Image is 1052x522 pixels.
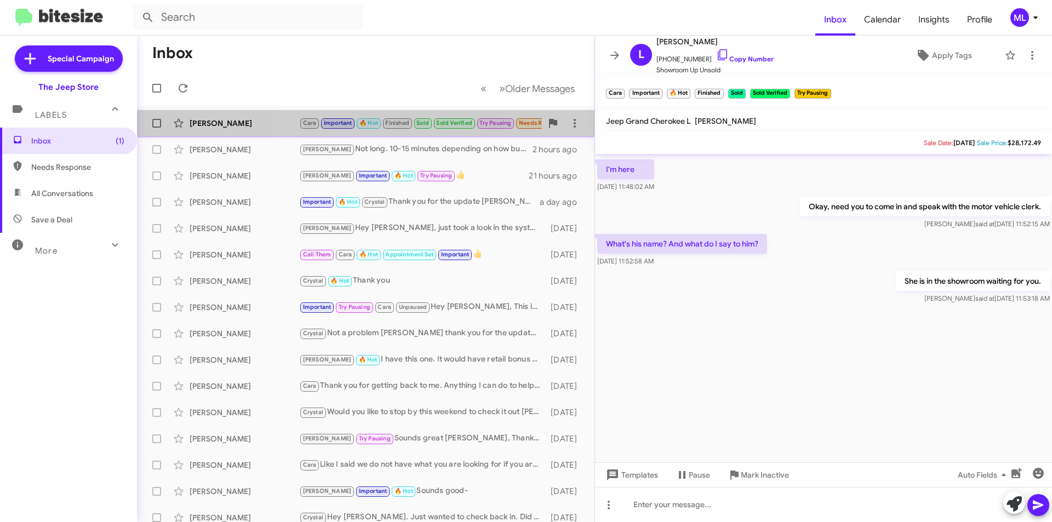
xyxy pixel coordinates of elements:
[689,465,710,485] span: Pause
[359,119,378,127] span: 🔥 Hot
[545,460,586,471] div: [DATE]
[932,45,972,65] span: Apply Tags
[545,223,586,234] div: [DATE]
[359,251,378,258] span: 🔥 Hot
[855,4,910,36] a: Calendar
[303,461,317,468] span: Cara
[364,198,385,205] span: Crystal
[545,328,586,339] div: [DATE]
[1001,8,1040,27] button: ML
[479,119,511,127] span: Try Pausing
[728,89,746,99] small: Sold
[597,182,654,191] span: [DATE] 11:48:02 AM
[303,382,317,389] span: Cara
[385,251,433,258] span: Appointment Set
[667,89,690,99] small: 🔥 Hot
[800,197,1050,216] p: Okay, need you to come in and speak with the motor vehicle clerk.
[499,82,505,95] span: »
[299,222,545,234] div: Hey [PERSON_NAME], just took a look in the system and based on the vin with the history and the c...
[741,465,789,485] span: Mark Inactive
[629,89,662,99] small: Important
[949,465,1019,485] button: Auto Fields
[958,4,1001,36] a: Profile
[545,486,586,497] div: [DATE]
[299,485,545,497] div: Sounds good-
[597,159,654,179] p: I'm here
[638,46,644,64] span: L
[299,196,540,208] div: Thank you for the update [PERSON_NAME] I really appreciate that. hope he feels better and when yo...
[190,197,299,208] div: [PERSON_NAME]
[190,118,299,129] div: [PERSON_NAME]
[190,302,299,313] div: [PERSON_NAME]
[1010,8,1029,27] div: ML
[958,465,1010,485] span: Auto Fields
[303,435,352,442] span: [PERSON_NAME]
[695,116,756,126] span: [PERSON_NAME]
[116,135,124,146] span: (1)
[299,248,545,261] div: 👍
[190,433,299,444] div: [PERSON_NAME]
[190,381,299,392] div: [PERSON_NAME]
[31,188,93,199] span: All Conversations
[545,354,586,365] div: [DATE]
[15,45,123,72] a: Special Campaign
[416,119,429,127] span: Sold
[299,353,545,366] div: I have this one. It would have retail bonus cash for $2,250. Out price would be $44,480. LINK TO ...
[924,139,953,147] span: Sale Date:
[48,53,114,64] span: Special Campaign
[606,89,625,99] small: Cara
[815,4,855,36] a: Inbox
[716,55,774,63] a: Copy Number
[519,119,565,127] span: Needs Response
[924,220,1050,228] span: [PERSON_NAME] [DATE] 11:52:15 AM
[597,257,654,265] span: [DATE] 11:52:58 AM
[324,119,352,127] span: Important
[303,330,323,337] span: Crystal
[719,465,798,485] button: Mark Inactive
[303,251,331,258] span: Call Them
[540,197,586,208] div: a day ago
[399,303,427,311] span: Unpaused
[303,146,352,153] span: [PERSON_NAME]
[975,294,994,302] span: said at
[1008,139,1041,147] span: $28,172.49
[330,277,349,284] span: 🔥 Hot
[359,172,387,179] span: Important
[339,303,370,311] span: Try Pausing
[38,82,99,93] div: The Jeep Store
[359,435,391,442] span: Try Pausing
[910,4,958,36] a: Insights
[975,220,994,228] span: said at
[299,406,545,418] div: Would you like to stop by this weekend to check it out [PERSON_NAME]?
[395,487,413,495] span: 🔥 Hot
[299,301,545,313] div: Hey [PERSON_NAME], This is [PERSON_NAME] lefthand sales manager at the jeep store. Hope you are w...
[299,117,542,129] div: What's his name? And what do I say to him?
[190,170,299,181] div: [PERSON_NAME]
[299,143,533,156] div: Not long. 10-15 minutes depending on how busy the showroom is at the time.
[35,246,58,256] span: More
[303,277,323,284] span: Crystal
[420,172,452,179] span: Try Pausing
[299,327,545,340] div: Not a problem [PERSON_NAME] thank you for the update. Always happy to help!
[303,409,323,416] span: Crystal
[359,356,378,363] span: 🔥 Hot
[303,225,352,232] span: [PERSON_NAME]
[190,354,299,365] div: [PERSON_NAME]
[953,139,975,147] span: [DATE]
[474,77,581,100] nav: Page navigation example
[385,119,409,127] span: Finished
[529,170,586,181] div: 21 hours ago
[339,251,352,258] span: Cara
[303,198,331,205] span: Important
[303,172,352,179] span: [PERSON_NAME]
[35,110,67,120] span: Labels
[190,460,299,471] div: [PERSON_NAME]
[441,251,470,258] span: Important
[545,433,586,444] div: [DATE]
[436,119,472,127] span: Sold Verified
[545,302,586,313] div: [DATE]
[545,249,586,260] div: [DATE]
